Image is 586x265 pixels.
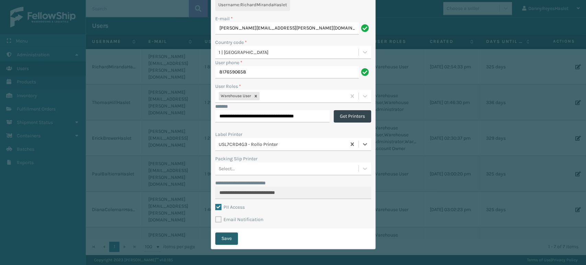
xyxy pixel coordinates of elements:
label: Email Notification [215,217,263,222]
div: USL7CRD4G3 - Rollo Printer [219,141,347,148]
label: Country code [215,39,247,46]
label: Label Printer [215,131,242,138]
button: Save [215,232,238,245]
label: Packing Slip Printer [215,155,257,162]
label: User Roles [215,83,241,90]
span: RichardMirandaHaslet [240,2,287,7]
div: Warehouse User [219,92,252,100]
span: Username : [218,2,240,7]
div: 1 | [GEOGRAPHIC_DATA] [219,49,359,56]
label: PII Access [215,204,245,210]
button: Get Printers [334,110,371,123]
label: User phone [215,59,242,66]
label: E-mail [215,15,233,22]
div: Select... [219,165,235,172]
